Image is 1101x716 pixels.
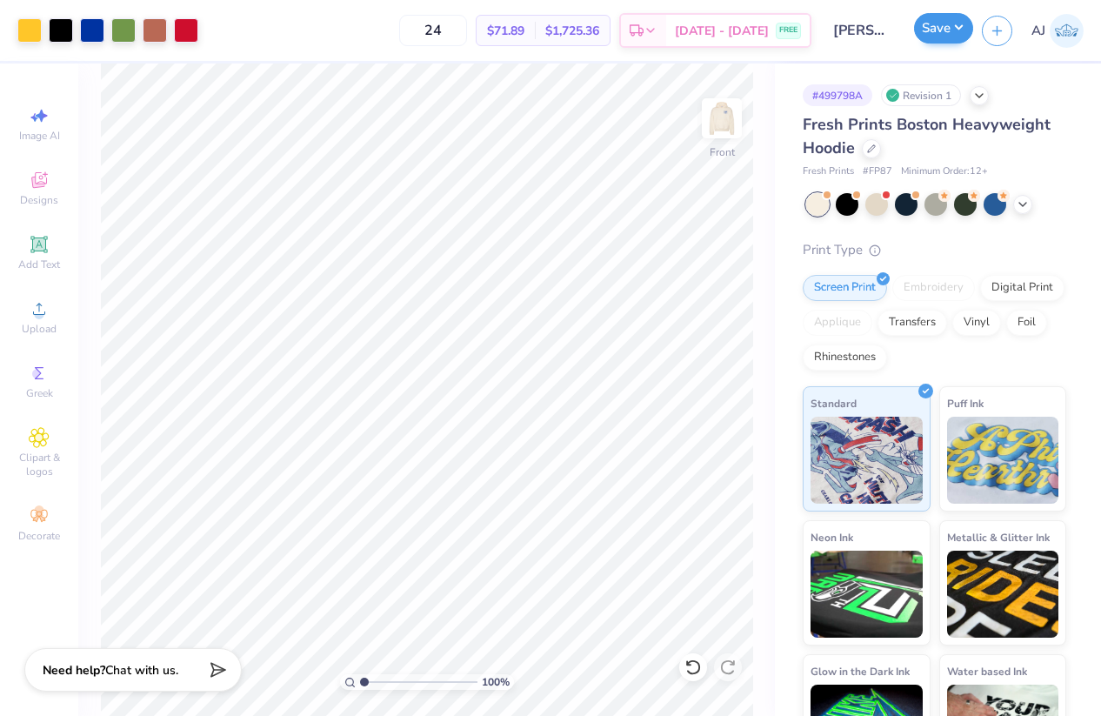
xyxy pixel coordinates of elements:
[914,13,973,43] button: Save
[980,275,1064,301] div: Digital Print
[18,258,60,271] span: Add Text
[779,24,797,37] span: FREE
[952,310,1001,336] div: Vinyl
[545,22,599,40] span: $1,725.36
[710,144,735,160] div: Front
[803,84,872,106] div: # 499798A
[947,417,1059,504] img: Puff Ink
[1031,21,1045,41] span: AJ
[803,275,887,301] div: Screen Print
[105,662,178,679] span: Chat with us.
[811,551,923,638] img: Neon Ink
[811,417,923,504] img: Standard
[803,164,854,179] span: Fresh Prints
[675,22,769,40] span: [DATE] - [DATE]
[803,310,872,336] div: Applique
[820,13,905,48] input: Untitled Design
[22,322,57,336] span: Upload
[901,164,988,179] span: Minimum Order: 12 +
[704,101,739,136] img: Front
[947,528,1050,546] span: Metallic & Glitter Ink
[19,129,60,143] span: Image AI
[487,22,524,40] span: $71.89
[9,451,70,478] span: Clipart & logos
[947,551,1059,638] img: Metallic & Glitter Ink
[1050,14,1084,48] img: Armiel John Calzada
[863,164,892,179] span: # FP87
[803,114,1051,158] span: Fresh Prints Boston Heavyweight Hoodie
[43,662,105,679] strong: Need help?
[20,193,58,207] span: Designs
[26,386,53,400] span: Greek
[877,310,947,336] div: Transfers
[947,394,984,412] span: Puff Ink
[18,529,60,543] span: Decorate
[811,394,857,412] span: Standard
[881,84,961,106] div: Revision 1
[1006,310,1047,336] div: Foil
[399,15,467,46] input: – –
[892,275,975,301] div: Embroidery
[803,240,1066,260] div: Print Type
[482,674,510,690] span: 100 %
[811,662,910,680] span: Glow in the Dark Ink
[803,345,887,371] div: Rhinestones
[947,662,1027,680] span: Water based Ink
[811,528,853,546] span: Neon Ink
[1031,14,1084,48] a: AJ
